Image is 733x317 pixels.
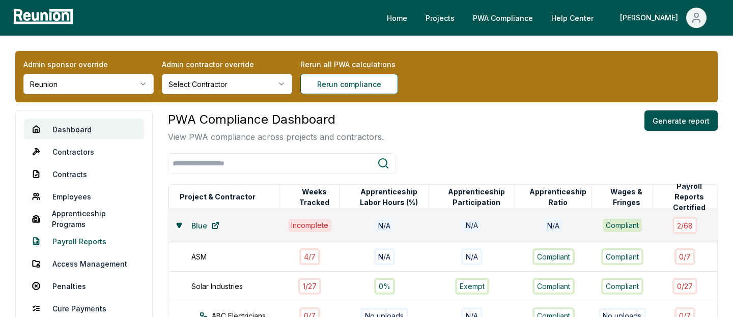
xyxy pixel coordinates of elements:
div: ASM [191,251,290,262]
label: Admin contractor override [162,59,292,70]
label: Rerun all PWA calculations [300,59,431,70]
button: Wages & Fringes [601,187,652,207]
div: 0 / 27 [672,278,697,295]
div: Compliant [532,278,575,295]
div: 4 / 7 [299,248,320,265]
a: Home [379,8,415,28]
div: 1 / 27 [298,278,321,295]
a: Apprenticeship Programs [24,209,144,229]
a: Access Management [24,253,144,274]
div: Solar Industries [191,281,290,292]
a: Payroll Reports [24,231,144,251]
button: Apprenticeship Labor Hours (%) [349,187,429,207]
div: N/A [461,248,483,265]
div: Exempt [455,278,489,295]
div: Compliant [601,278,643,295]
button: Weeks Tracked [289,187,340,207]
div: Compliant [603,219,642,232]
a: Projects [417,8,463,28]
div: [PERSON_NAME] [620,8,682,28]
button: Apprenticeship Ratio [524,187,591,207]
div: N/A [544,218,562,232]
div: N/A [463,219,481,232]
label: Admin sponsor override [23,59,154,70]
a: Contracts [24,164,144,184]
div: N/A [375,218,393,232]
a: Penalties [24,276,144,296]
a: Help Center [543,8,602,28]
button: Generate report [644,110,718,131]
div: Incomplete [288,219,331,232]
h3: PWA Compliance Dashboard [168,110,384,129]
button: [PERSON_NAME] [612,8,715,28]
button: Rerun compliance [300,74,398,94]
div: 0% [374,278,395,295]
a: Contractors [24,141,144,162]
nav: Main [379,8,723,28]
a: Dashboard [24,119,144,139]
button: Apprenticeship Participation [438,187,515,207]
a: Employees [24,186,144,207]
a: Blue [183,215,228,236]
button: Payroll Reports Certified [662,187,717,207]
button: Project & Contractor [178,187,258,207]
div: N/A [374,248,395,265]
div: Compliant [601,248,643,265]
div: 0 / 7 [674,248,695,265]
div: Compliant [532,248,575,265]
p: View PWA compliance across projects and contractors. [168,131,384,143]
div: 2 / 68 [672,217,697,234]
a: PWA Compliance [465,8,541,28]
